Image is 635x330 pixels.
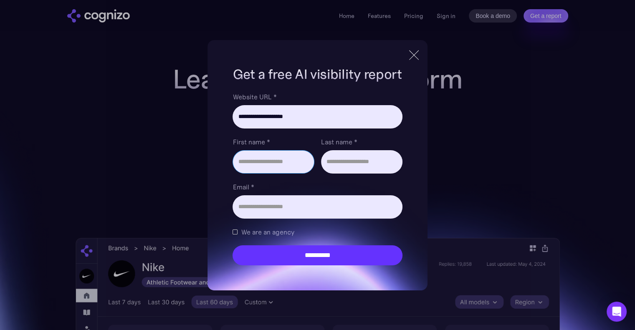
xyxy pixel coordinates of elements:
label: First name * [233,137,314,147]
label: Email * [233,182,402,192]
form: Brand Report Form [233,92,402,265]
label: Last name * [321,137,402,147]
label: Website URL * [233,92,402,102]
div: Open Intercom Messenger [607,302,627,322]
span: We are an agency [241,227,294,237]
h1: Get a free AI visibility report [233,65,402,83]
